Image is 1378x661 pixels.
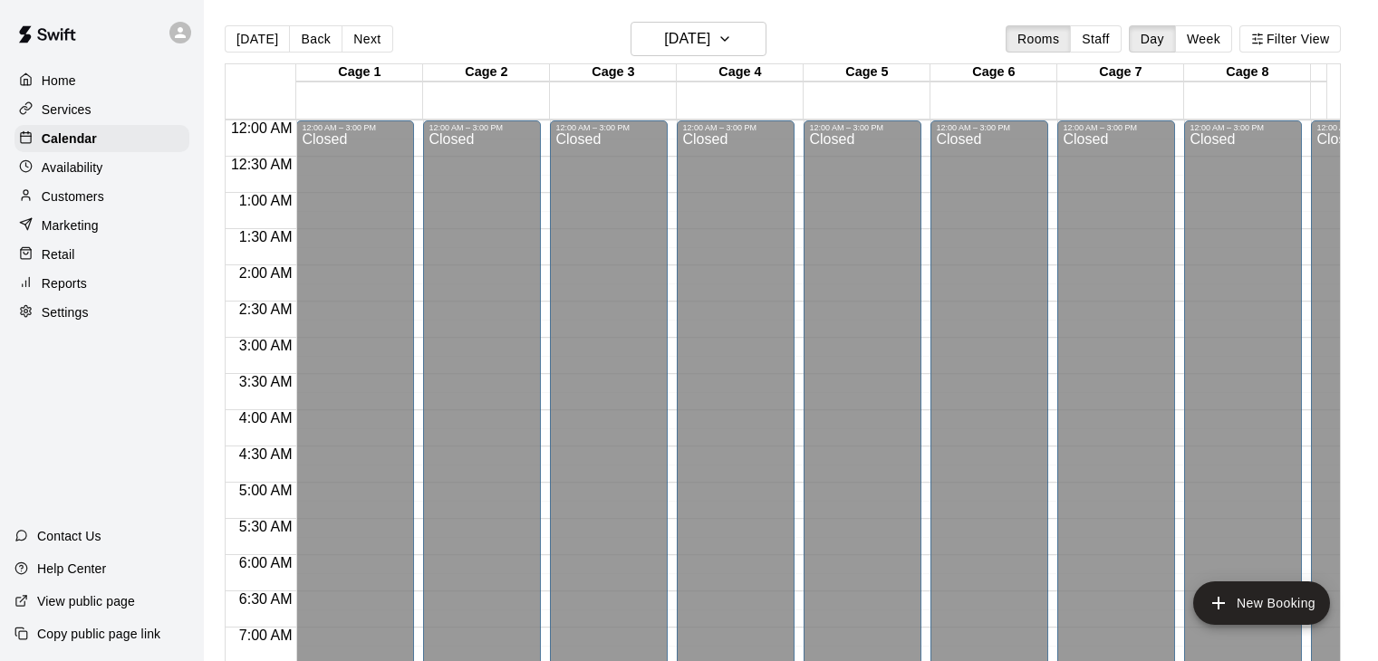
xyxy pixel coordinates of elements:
[235,591,297,607] span: 6:30 AM
[1175,25,1232,53] button: Week
[235,410,297,426] span: 4:00 AM
[631,22,766,56] button: [DATE]
[235,555,297,570] span: 6:00 AM
[235,483,297,498] span: 5:00 AM
[42,187,104,206] p: Customers
[14,183,189,210] a: Customers
[14,125,189,152] a: Calendar
[235,519,297,534] span: 5:30 AM
[37,560,106,578] p: Help Center
[42,158,103,177] p: Availability
[1129,25,1176,53] button: Day
[296,64,423,81] div: Cage 1
[42,245,75,263] p: Retail
[235,374,297,389] span: 3:30 AM
[555,123,662,132] div: 12:00 AM – 3:00 PM
[235,302,297,317] span: 2:30 AM
[235,338,297,353] span: 3:00 AM
[42,72,76,90] p: Home
[42,303,89,321] p: Settings
[235,193,297,208] span: 1:00 AM
[14,96,189,123] a: Services
[550,64,677,81] div: Cage 3
[226,120,297,136] span: 12:00 AM
[225,25,290,53] button: [DATE]
[42,101,92,119] p: Services
[14,154,189,181] a: Availability
[1193,581,1330,625] button: add
[235,265,297,281] span: 2:00 AM
[42,129,97,148] p: Calendar
[37,592,135,610] p: View public page
[664,26,710,52] h6: [DATE]
[42,274,87,292] p: Reports
[235,627,297,643] span: 7:00 AM
[342,25,392,53] button: Next
[1006,25,1071,53] button: Rooms
[289,25,342,53] button: Back
[37,625,160,643] p: Copy public page link
[235,229,297,244] span: 1:30 AM
[1063,123,1170,132] div: 12:00 AM – 3:00 PM
[14,270,189,297] a: Reports
[423,64,550,81] div: Cage 2
[1239,25,1341,53] button: Filter View
[682,123,789,132] div: 12:00 AM – 3:00 PM
[302,123,409,132] div: 12:00 AM – 3:00 PM
[1190,123,1296,132] div: 12:00 AM – 3:00 PM
[42,216,99,235] p: Marketing
[226,157,297,172] span: 12:30 AM
[429,123,535,132] div: 12:00 AM – 3:00 PM
[1057,64,1184,81] div: Cage 7
[14,67,189,94] a: Home
[930,64,1057,81] div: Cage 6
[37,527,101,545] p: Contact Us
[14,212,189,239] a: Marketing
[1184,64,1311,81] div: Cage 8
[235,446,297,462] span: 4:30 AM
[677,64,804,81] div: Cage 4
[14,299,189,326] a: Settings
[14,241,189,268] a: Retail
[809,123,916,132] div: 12:00 AM – 3:00 PM
[804,64,930,81] div: Cage 5
[1070,25,1122,53] button: Staff
[936,123,1043,132] div: 12:00 AM – 3:00 PM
